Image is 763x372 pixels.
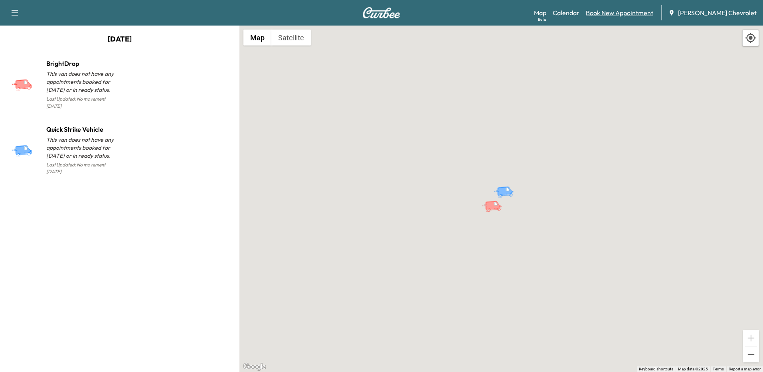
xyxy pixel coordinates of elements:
[678,367,708,371] span: Map data ©2025
[46,59,120,68] h1: BrightDrop
[46,94,120,111] p: Last Updated: No movement [DATE]
[713,367,724,371] a: Terms (opens in new tab)
[481,192,509,206] gmp-advanced-marker: BrightDrop
[553,8,579,18] a: Calendar
[243,30,271,46] button: Show street map
[743,330,759,346] button: Zoom in
[742,30,759,46] div: Recenter map
[538,16,546,22] div: Beta
[534,8,546,18] a: MapBeta
[586,8,653,18] a: Book New Appointment
[271,30,311,46] button: Show satellite imagery
[493,178,521,192] gmp-advanced-marker: Quick Strike Vehicle
[743,346,759,362] button: Zoom out
[46,125,120,134] h1: Quick Strike Vehicle
[241,362,268,372] a: Open this area in Google Maps (opens a new window)
[241,362,268,372] img: Google
[46,136,120,160] p: This van does not have any appointments booked for [DATE] or in ready status.
[46,70,120,94] p: This van does not have any appointments booked for [DATE] or in ready status.
[362,7,401,18] img: Curbee Logo
[678,8,757,18] span: [PERSON_NAME] Chevrolet
[639,366,673,372] button: Keyboard shortcuts
[729,367,761,371] a: Report a map error
[46,160,120,177] p: Last Updated: No movement [DATE]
